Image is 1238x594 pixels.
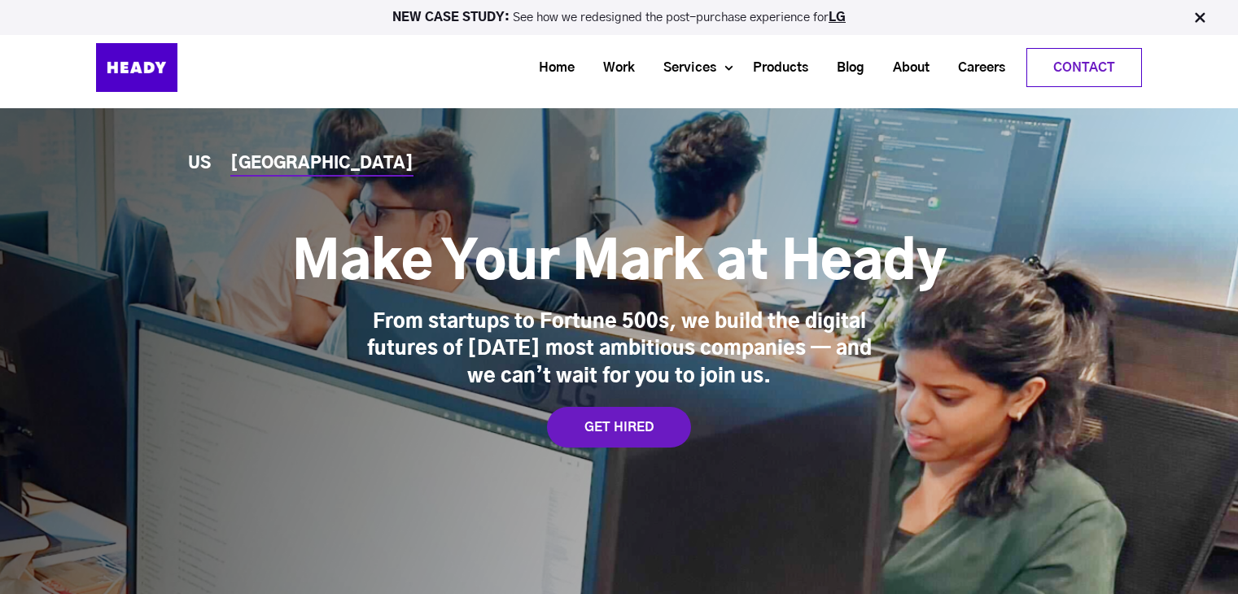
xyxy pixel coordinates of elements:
a: Careers [938,53,1013,83]
a: Services [643,53,724,83]
a: Products [733,53,816,83]
img: Heady_Logo_Web-01 (1) [96,43,177,92]
div: From startups to Fortune 500s, we build the digital futures of [DATE] most ambitious companies — ... [367,309,872,391]
a: Blog [816,53,873,83]
a: GET HIRED [547,407,691,448]
a: Home [518,53,583,83]
div: Navigation Menu [218,48,1142,87]
img: Close Bar [1192,10,1208,26]
a: US [188,155,211,173]
a: [GEOGRAPHIC_DATA] [230,155,413,173]
a: Contact [1027,49,1141,86]
a: Work [583,53,643,83]
p: See how we redesigned the post-purchase experience for [7,11,1231,24]
strong: NEW CASE STUDY: [392,11,513,24]
a: About [873,53,938,83]
a: LG [829,11,846,24]
h1: Make Your Mark at Heady [292,231,947,296]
